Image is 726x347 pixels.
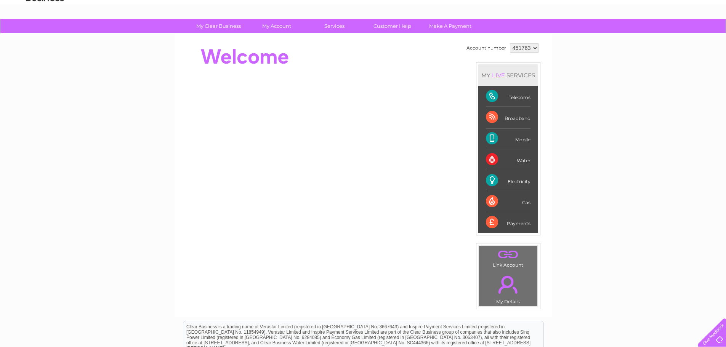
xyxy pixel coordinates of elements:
a: My Account [245,19,308,33]
div: MY SERVICES [478,64,538,86]
a: Water [592,32,606,38]
td: Account number [465,42,508,54]
a: . [481,248,535,261]
a: Energy [611,32,628,38]
td: Link Account [479,246,538,270]
img: logo.png [26,20,64,43]
div: Payments [486,212,530,233]
div: Water [486,149,530,170]
a: Telecoms [632,32,655,38]
a: Contact [675,32,694,38]
div: Clear Business is a trading name of Verastar Limited (registered in [GEOGRAPHIC_DATA] No. 3667643... [183,4,543,37]
a: My Clear Business [187,19,250,33]
div: Electricity [486,170,530,191]
div: Broadband [486,107,530,128]
div: Mobile [486,128,530,149]
a: Customer Help [361,19,424,33]
div: LIVE [490,72,506,79]
a: Make A Payment [419,19,482,33]
a: Blog [660,32,671,38]
a: . [481,271,535,298]
a: Log out [701,32,719,38]
div: Telecoms [486,86,530,107]
a: 0333 014 3131 [582,4,635,13]
div: Gas [486,191,530,212]
a: Services [303,19,366,33]
td: My Details [479,269,538,307]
